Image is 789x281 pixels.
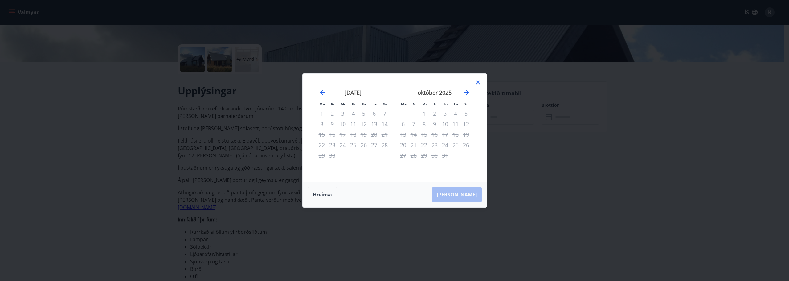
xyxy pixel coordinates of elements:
small: La [372,102,377,106]
td: Not available. laugardagur, 27. september 2025 [369,140,379,150]
td: Not available. föstudagur, 19. september 2025 [358,129,369,140]
td: Not available. sunnudagur, 21. september 2025 [379,129,390,140]
td: Not available. þriðjudagur, 28. október 2025 [408,150,419,161]
td: Not available. sunnudagur, 14. september 2025 [379,119,390,129]
td: Not available. miðvikudagur, 29. október 2025 [419,150,429,161]
td: Not available. þriðjudagur, 14. október 2025 [408,129,419,140]
td: Not available. þriðjudagur, 23. september 2025 [327,140,337,150]
td: Not available. fimmtudagur, 9. október 2025 [429,119,440,129]
td: Not available. þriðjudagur, 9. september 2025 [327,119,337,129]
div: Move forward to switch to the next month. [463,89,470,96]
td: Not available. miðvikudagur, 24. september 2025 [337,140,348,150]
td: Not available. mánudagur, 1. september 2025 [317,108,327,119]
td: Not available. sunnudagur, 26. október 2025 [461,140,471,150]
td: Not available. fimmtudagur, 23. október 2025 [429,140,440,150]
td: Not available. laugardagur, 4. október 2025 [450,108,461,119]
td: Not available. miðvikudagur, 1. október 2025 [419,108,429,119]
td: Not available. laugardagur, 18. október 2025 [450,129,461,140]
td: Not available. fimmtudagur, 16. október 2025 [429,129,440,140]
td: Not available. laugardagur, 11. október 2025 [450,119,461,129]
small: Þr [412,102,416,106]
td: Not available. föstudagur, 3. október 2025 [440,108,450,119]
button: Hreinsa [308,187,337,202]
small: Mi [422,102,427,106]
td: Not available. föstudagur, 26. september 2025 [358,140,369,150]
td: Not available. miðvikudagur, 15. október 2025 [419,129,429,140]
td: Not available. föstudagur, 31. október 2025 [440,150,450,161]
div: Move backward to switch to the previous month. [319,89,326,96]
strong: [DATE] [345,89,362,96]
td: Not available. miðvikudagur, 17. september 2025 [337,129,348,140]
td: Not available. föstudagur, 12. september 2025 [358,119,369,129]
td: Not available. fimmtudagur, 11. september 2025 [348,119,358,129]
td: Not available. föstudagur, 5. september 2025 [358,108,369,119]
td: Not available. þriðjudagur, 7. október 2025 [408,119,419,129]
strong: október 2025 [418,89,452,96]
td: Not available. laugardagur, 20. september 2025 [369,129,379,140]
td: Not available. fimmtudagur, 18. september 2025 [348,129,358,140]
td: Not available. fimmtudagur, 4. september 2025 [348,108,358,119]
td: Not available. föstudagur, 10. október 2025 [440,119,450,129]
td: Not available. sunnudagur, 12. október 2025 [461,119,471,129]
td: Not available. mánudagur, 22. september 2025 [317,140,327,150]
td: Not available. föstudagur, 24. október 2025 [440,140,450,150]
td: Not available. laugardagur, 6. september 2025 [369,108,379,119]
td: Not available. þriðjudagur, 2. september 2025 [327,108,337,119]
small: Fö [444,102,448,106]
td: Not available. miðvikudagur, 8. október 2025 [419,119,429,129]
td: Not available. fimmtudagur, 2. október 2025 [429,108,440,119]
small: Su [464,102,469,106]
td: Not available. mánudagur, 29. september 2025 [317,150,327,161]
td: Not available. laugardagur, 13. september 2025 [369,119,379,129]
div: Calendar [310,81,479,174]
td: Not available. mánudagur, 6. október 2025 [398,119,408,129]
small: La [454,102,458,106]
td: Not available. fimmtudagur, 30. október 2025 [429,150,440,161]
small: Su [383,102,387,106]
td: Not available. mánudagur, 20. október 2025 [398,140,408,150]
td: Not available. mánudagur, 13. október 2025 [398,129,408,140]
small: Fi [352,102,355,106]
small: Má [319,102,325,106]
td: Not available. mánudagur, 27. október 2025 [398,150,408,161]
td: Not available. sunnudagur, 5. október 2025 [461,108,471,119]
td: Not available. þriðjudagur, 21. október 2025 [408,140,419,150]
td: Not available. miðvikudagur, 3. september 2025 [337,108,348,119]
small: Má [401,102,407,106]
td: Not available. sunnudagur, 28. september 2025 [379,140,390,150]
td: Not available. miðvikudagur, 10. september 2025 [337,119,348,129]
td: Not available. föstudagur, 17. október 2025 [440,129,450,140]
td: Not available. þriðjudagur, 16. september 2025 [327,129,337,140]
small: Mi [341,102,345,106]
td: Not available. mánudagur, 8. september 2025 [317,119,327,129]
td: Not available. fimmtudagur, 25. september 2025 [348,140,358,150]
td: Not available. mánudagur, 15. september 2025 [317,129,327,140]
td: Not available. sunnudagur, 19. október 2025 [461,129,471,140]
small: Fö [362,102,366,106]
small: Þr [331,102,334,106]
td: Not available. miðvikudagur, 22. október 2025 [419,140,429,150]
small: Fi [434,102,437,106]
td: Not available. laugardagur, 25. október 2025 [450,140,461,150]
td: Not available. þriðjudagur, 30. september 2025 [327,150,337,161]
td: Not available. sunnudagur, 7. september 2025 [379,108,390,119]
